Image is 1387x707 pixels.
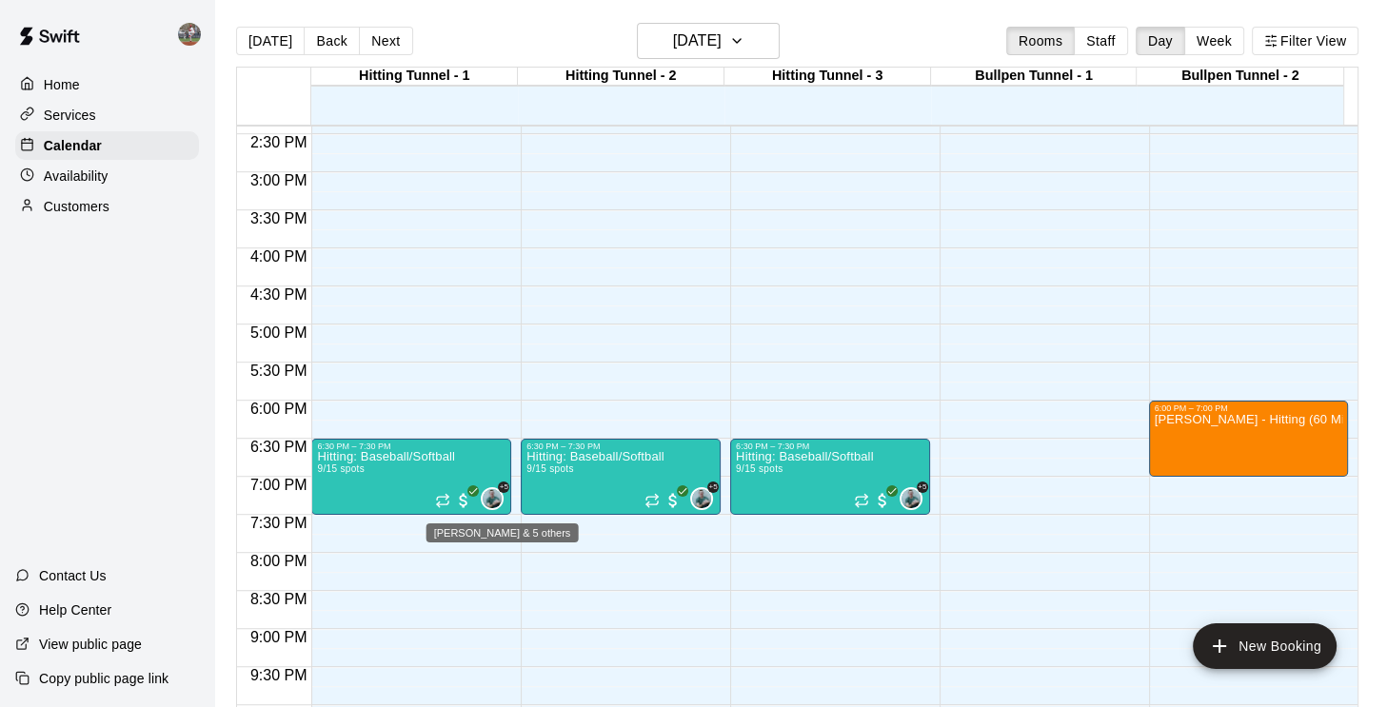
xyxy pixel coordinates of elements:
[246,591,312,607] span: 8:30 PM
[518,68,724,86] div: Hitting Tunnel - 2
[178,23,201,46] img: Andrew Altstadt
[1252,27,1358,55] button: Filter View
[15,131,199,160] a: Calendar
[1149,401,1349,477] div: 6:00 PM – 7:00 PM: Reece Blay - Hitting (60 Minutes)
[900,487,922,510] div: Deric Poldberg
[236,27,305,55] button: [DATE]
[246,629,312,645] span: 9:00 PM
[917,481,928,493] span: +5
[246,134,312,150] span: 2:30 PM
[174,15,214,53] div: Andrew Altstadt
[692,489,711,508] img: Deric Poldberg
[246,439,312,455] span: 6:30 PM
[246,363,312,379] span: 5:30 PM
[481,487,504,510] div: Deric Poldberg
[707,481,719,493] span: +5
[44,167,109,186] p: Availability
[246,172,312,188] span: 3:00 PM
[1136,27,1185,55] button: Day
[736,463,783,474] span: 9/15 spots filled
[359,27,412,55] button: Next
[44,106,96,125] p: Services
[39,669,168,688] p: Copy public page link
[730,439,930,515] div: 6:30 PM – 7:30 PM: Hitting: Baseball/Softball
[526,463,573,474] span: 9/15 spots filled
[39,600,111,619] p: Help Center
[902,489,921,508] img: Deric Poldberg
[44,75,80,94] p: Home
[246,324,312,341] span: 5:00 PM
[454,491,473,510] span: All customers have paid
[311,439,511,515] div: 6:30 PM – 7:30 PM: Hitting: Baseball/Softball
[724,68,931,86] div: Hitting Tunnel - 3
[246,667,312,683] span: 9:30 PM
[698,487,713,510] span: Deric Poldberg & 5 others
[44,136,102,155] p: Calendar
[246,401,312,417] span: 6:00 PM
[1184,27,1244,55] button: Week
[931,68,1138,86] div: Bullpen Tunnel - 1
[246,286,312,303] span: 4:30 PM
[304,27,360,55] button: Back
[15,101,199,129] a: Services
[246,248,312,265] span: 4:00 PM
[15,192,199,221] a: Customers
[637,23,780,59] button: [DATE]
[483,489,502,508] img: Deric Poldberg
[907,487,922,510] span: Deric Poldberg & 5 others
[1155,403,1343,413] div: 6:00 PM – 7:00 PM
[1137,68,1343,86] div: Bullpen Tunnel - 2
[39,566,107,585] p: Contact Us
[246,515,312,531] span: 7:30 PM
[1193,623,1337,669] button: add
[317,442,505,451] div: 6:30 PM – 7:30 PM
[15,70,199,99] a: Home
[488,487,504,510] span: Deric Poldberg & 5 others
[311,68,518,86] div: Hitting Tunnel - 1
[854,493,869,508] span: Recurring event
[690,487,713,510] div: Deric Poldberg
[873,491,892,510] span: All customers have paid
[15,162,199,190] a: Availability
[246,553,312,569] span: 8:00 PM
[644,493,660,508] span: Recurring event
[1074,27,1128,55] button: Staff
[317,463,364,474] span: 9/15 spots filled
[526,442,715,451] div: 6:30 PM – 7:30 PM
[521,439,721,515] div: 6:30 PM – 7:30 PM: Hitting: Baseball/Softball
[1006,27,1075,55] button: Rooms
[664,491,683,510] span: All customers have paid
[736,442,924,451] div: 6:30 PM – 7:30 PM
[426,523,579,542] div: [PERSON_NAME] & 5 others
[498,481,509,493] span: +5
[39,635,142,654] p: View public page
[44,197,109,216] p: Customers
[246,210,312,226] span: 3:30 PM
[246,477,312,493] span: 7:00 PM
[673,28,722,54] h6: [DATE]
[435,493,450,508] span: Recurring event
